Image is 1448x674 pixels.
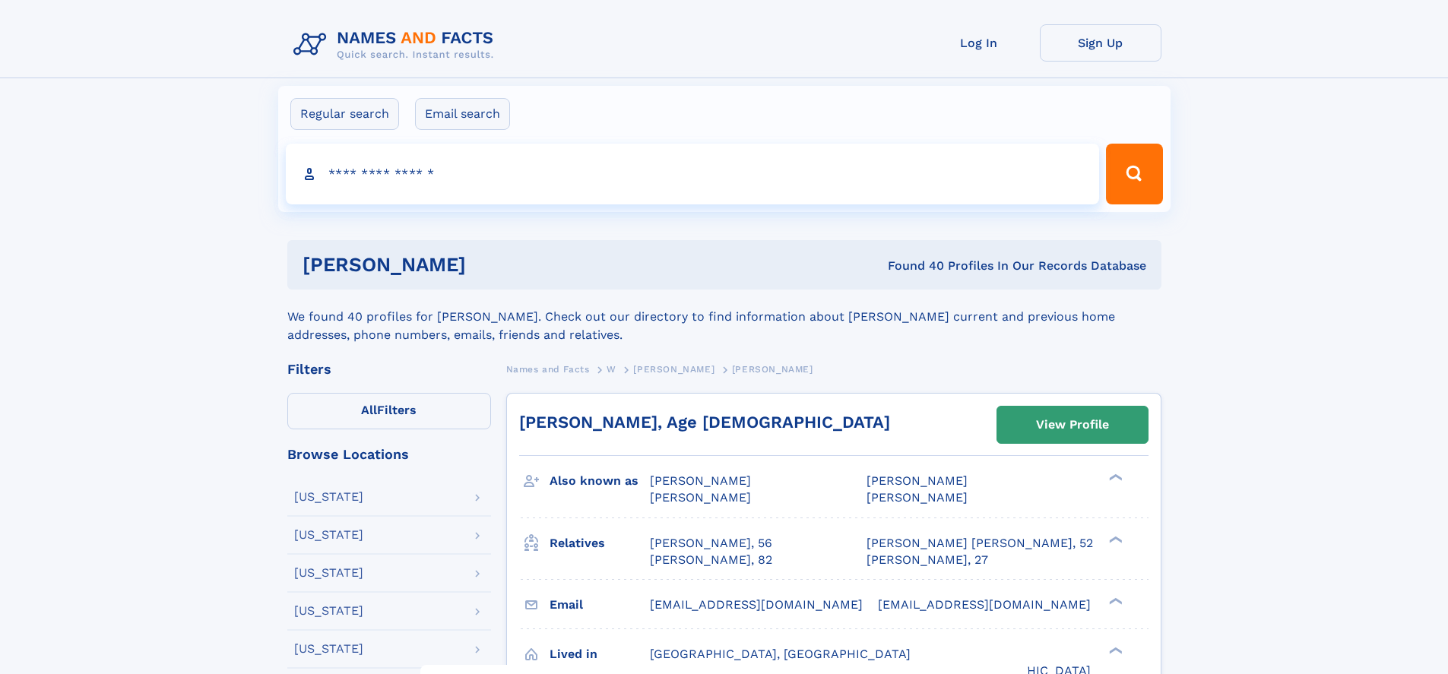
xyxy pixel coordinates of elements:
span: [EMAIL_ADDRESS][DOMAIN_NAME] [878,597,1091,612]
input: search input [286,144,1100,204]
span: [EMAIL_ADDRESS][DOMAIN_NAME] [650,597,863,612]
div: [US_STATE] [294,643,363,655]
div: [US_STATE] [294,529,363,541]
a: Names and Facts [506,359,590,378]
div: Browse Locations [287,448,491,461]
span: [PERSON_NAME] [867,473,968,488]
div: ❯ [1105,473,1123,483]
label: Regular search [290,98,399,130]
button: Search Button [1106,144,1162,204]
div: [US_STATE] [294,491,363,503]
a: [PERSON_NAME] [633,359,714,378]
a: [PERSON_NAME], 82 [650,552,772,568]
span: [PERSON_NAME] [867,490,968,505]
div: Filters [287,362,491,376]
span: [PERSON_NAME] [650,473,751,488]
div: [US_STATE] [294,567,363,579]
div: ❯ [1105,596,1123,606]
h3: Lived in [550,641,650,667]
a: W [607,359,616,378]
span: All [361,403,377,417]
h3: Relatives [550,530,650,556]
div: Found 40 Profiles In Our Records Database [676,258,1146,274]
div: ❯ [1105,645,1123,655]
span: [PERSON_NAME] [732,364,813,375]
h3: Email [550,592,650,618]
img: Logo Names and Facts [287,24,506,65]
span: [GEOGRAPHIC_DATA], [GEOGRAPHIC_DATA] [650,647,911,661]
a: View Profile [997,407,1148,443]
a: Sign Up [1040,24,1161,62]
a: [PERSON_NAME], 27 [867,552,988,568]
a: Log In [918,24,1040,62]
div: ❯ [1105,534,1123,544]
label: Email search [415,98,510,130]
h3: Also known as [550,468,650,494]
label: Filters [287,393,491,429]
a: [PERSON_NAME], 56 [650,535,772,552]
div: View Profile [1036,407,1109,442]
a: [PERSON_NAME] [PERSON_NAME], 52 [867,535,1093,552]
h1: [PERSON_NAME] [303,255,677,274]
div: We found 40 profiles for [PERSON_NAME]. Check out our directory to find information about [PERSON... [287,290,1161,344]
span: W [607,364,616,375]
span: [PERSON_NAME] [633,364,714,375]
div: [US_STATE] [294,605,363,617]
a: [PERSON_NAME], Age [DEMOGRAPHIC_DATA] [519,413,890,432]
span: [PERSON_NAME] [650,490,751,505]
